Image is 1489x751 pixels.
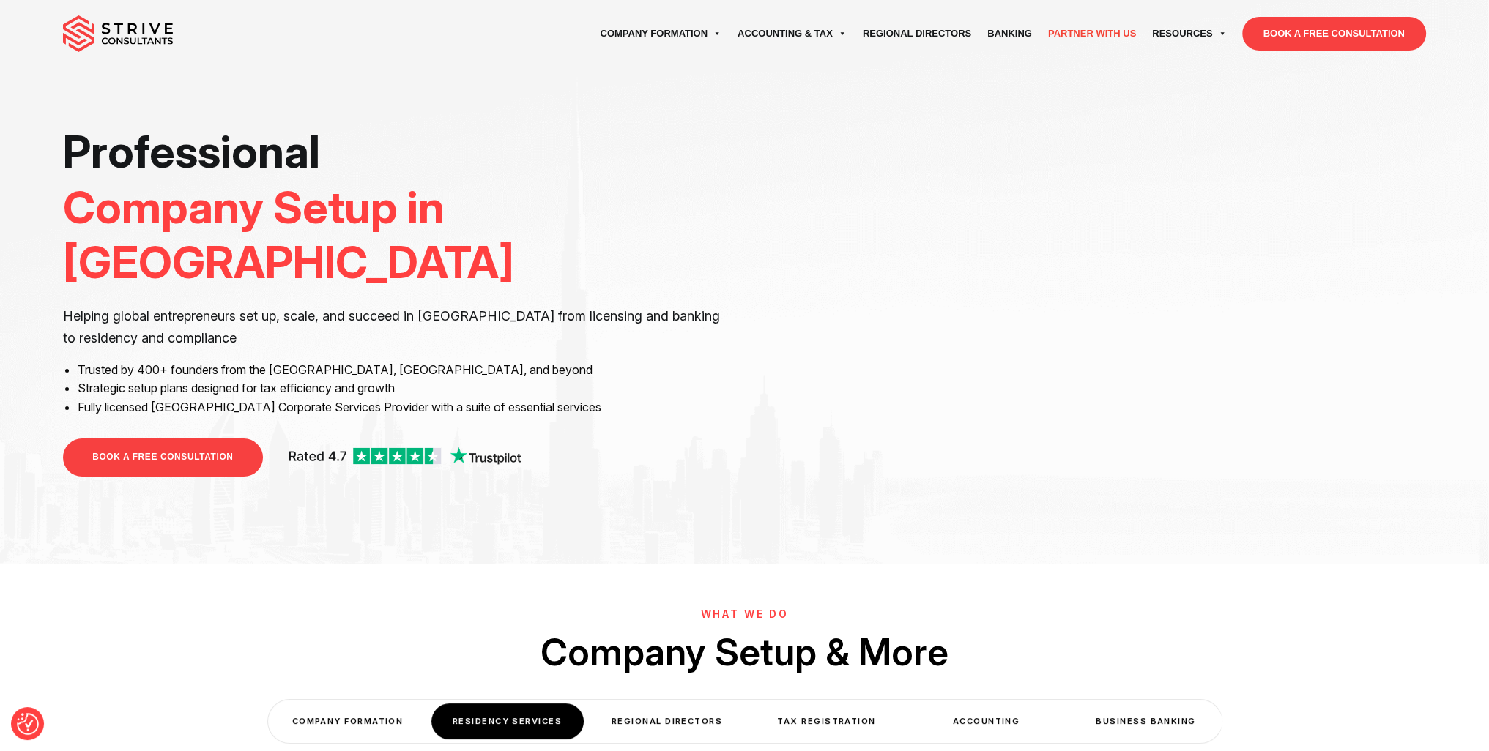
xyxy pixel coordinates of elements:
[910,703,1063,739] div: Accounting
[1242,17,1426,51] a: BOOK A FREE CONSULTATION
[17,713,39,735] img: Revisit consent button
[78,361,733,380] li: Trusted by 400+ founders from the [GEOGRAPHIC_DATA], [GEOGRAPHIC_DATA], and beyond
[272,703,424,739] div: COMPANY FORMATION
[63,15,173,52] img: main-logo.svg
[729,13,855,54] a: Accounting & Tax
[63,438,262,476] a: BOOK A FREE CONSULTATION
[78,398,733,417] li: Fully licensed [GEOGRAPHIC_DATA] Corporate Services Provider with a suite of essential services
[855,13,979,54] a: Regional Directors
[979,13,1040,54] a: Banking
[592,13,729,54] a: Company Formation
[63,305,733,349] p: Helping global entrepreneurs set up, scale, and succeed in [GEOGRAPHIC_DATA] from licensing and b...
[1144,13,1234,54] a: Resources
[1040,13,1144,54] a: Partner with Us
[1070,703,1222,739] div: Business Banking
[17,713,39,735] button: Consent Preferences
[751,703,903,739] div: Tax Registration
[78,379,733,398] li: Strategic setup plans designed for tax efficiency and growth
[63,180,514,290] span: Company Setup in [GEOGRAPHIC_DATA]
[591,703,743,739] div: Regional Directors
[431,703,584,739] div: Residency Services
[756,124,1426,501] iframe: <br />
[63,124,733,291] h1: Professional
